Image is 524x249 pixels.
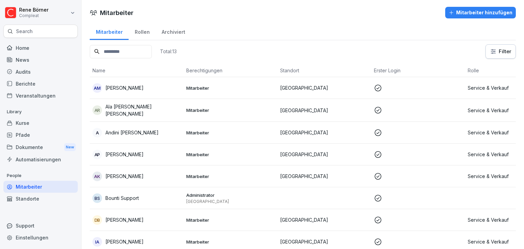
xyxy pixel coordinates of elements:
a: Standorte [3,193,78,205]
p: Mitarbeiter [186,85,275,91]
p: Mitarbeiter [186,107,275,113]
p: [GEOGRAPHIC_DATA] [280,151,368,158]
p: [GEOGRAPHIC_DATA] [280,238,368,245]
a: Pfade [3,129,78,141]
p: People [3,170,78,181]
p: [PERSON_NAME] [105,173,144,180]
p: [GEOGRAPHIC_DATA] [280,129,368,136]
a: DokumenteNew [3,141,78,153]
h1: Mitarbeiter [100,8,133,17]
a: Berichte [3,78,78,90]
div: Filter [490,48,511,55]
p: Mitarbeiter [186,239,275,245]
p: Andini [PERSON_NAME] [105,129,159,136]
a: Mitarbeiter [3,181,78,193]
p: [GEOGRAPHIC_DATA] [280,84,368,91]
p: [PERSON_NAME] [105,216,144,223]
a: Archiviert [156,23,191,40]
div: A [92,128,102,137]
p: Compleat [19,13,48,18]
p: Mitarbeiter [186,173,275,179]
p: Bounti Support [105,194,139,202]
a: Automatisierungen [3,153,78,165]
p: Ala [PERSON_NAME] [PERSON_NAME] [105,103,181,117]
a: News [3,54,78,66]
button: Filter [486,45,515,58]
p: [GEOGRAPHIC_DATA] [280,173,368,180]
button: Mitarbeiter hinzufügen [445,7,516,18]
p: Total: 13 [160,48,177,55]
div: AM [92,83,102,93]
p: [GEOGRAPHIC_DATA] [280,216,368,223]
a: Veranstaltungen [3,90,78,102]
div: AR [92,105,102,115]
a: Einstellungen [3,232,78,244]
div: DB [92,215,102,225]
a: Rollen [129,23,156,40]
p: Library [3,106,78,117]
a: Mitarbeiter [90,23,129,40]
th: Standort [277,64,371,77]
div: BS [92,193,102,203]
th: Name [90,64,184,77]
p: Rene Börner [19,7,48,13]
div: AP [92,150,102,159]
th: Berechtigungen [184,64,277,77]
th: Erster Login [371,64,465,77]
p: [PERSON_NAME] [105,84,144,91]
div: New [64,143,76,151]
p: [PERSON_NAME] [105,238,144,245]
div: Mitarbeiter hinzufügen [449,9,512,16]
p: [GEOGRAPHIC_DATA] [280,107,368,114]
div: AK [92,172,102,181]
p: Administrator [186,192,275,198]
a: Kurse [3,117,78,129]
a: Audits [3,66,78,78]
p: Mitarbeiter [186,130,275,136]
p: Search [16,28,33,35]
p: [PERSON_NAME] [105,151,144,158]
div: Support [3,220,78,232]
a: Home [3,42,78,54]
div: IA [92,237,102,247]
p: [GEOGRAPHIC_DATA] [186,199,275,204]
div: Dokumente [3,141,78,153]
p: Mitarbeiter [186,217,275,223]
p: Mitarbeiter [186,151,275,158]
